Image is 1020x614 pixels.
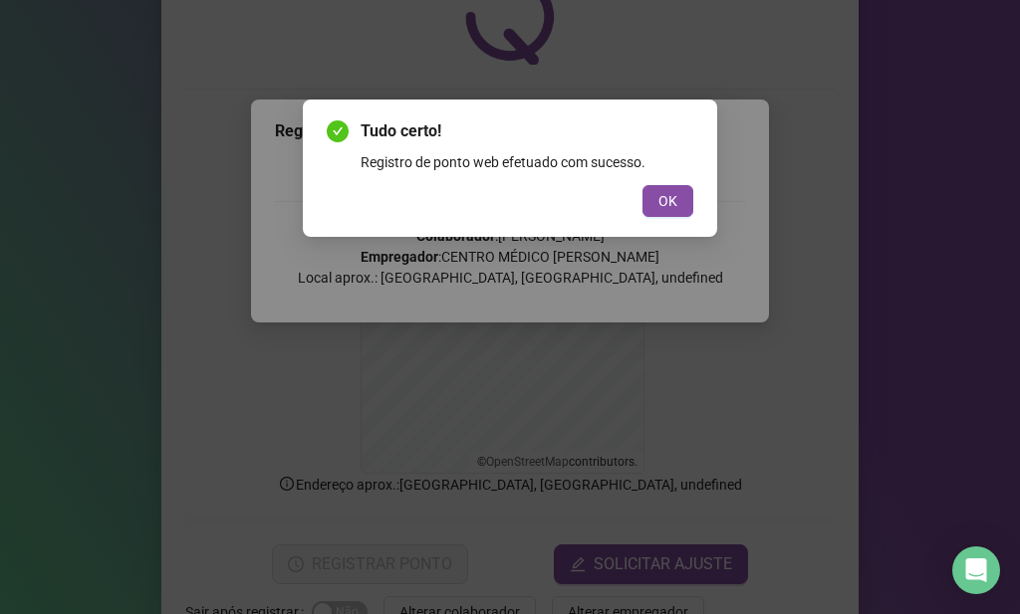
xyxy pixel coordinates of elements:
[642,185,693,217] button: OK
[952,546,1000,594] div: Open Intercom Messenger
[658,190,677,212] span: OK
[361,151,693,173] div: Registro de ponto web efetuado com sucesso.
[361,119,693,143] span: Tudo certo!
[327,120,349,142] span: check-circle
